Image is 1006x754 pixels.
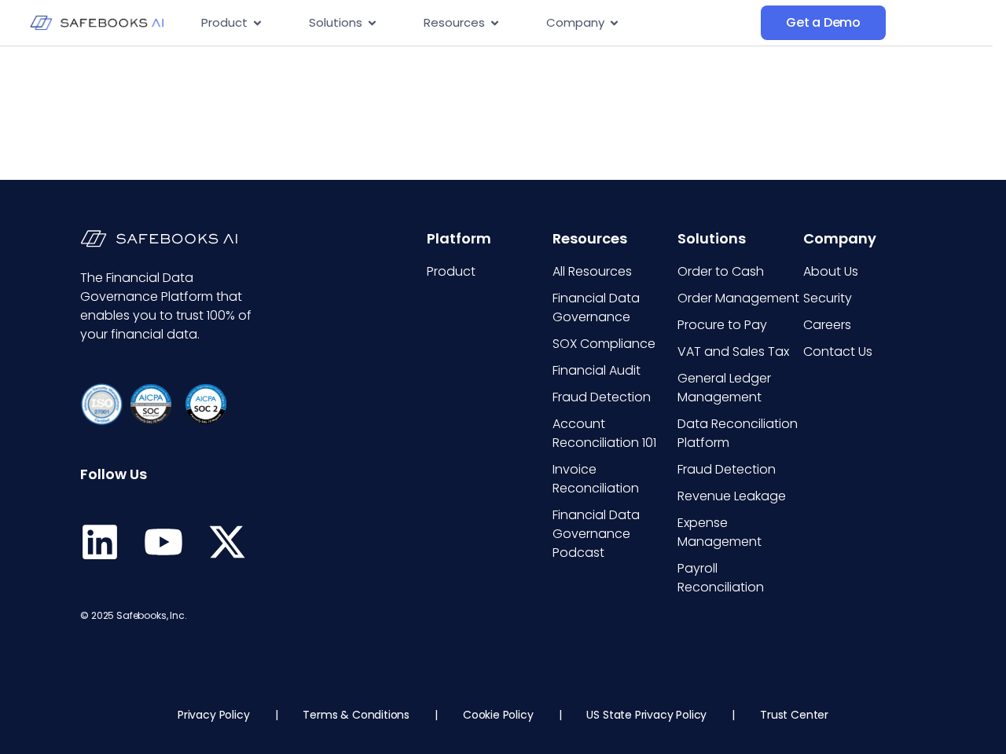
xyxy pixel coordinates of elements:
[677,487,800,506] a: Revenue Leakage
[803,289,926,308] a: Security
[553,361,675,380] a: Financial Audit
[178,707,249,723] a: Privacy Policy
[803,262,858,281] span: About Us
[553,262,632,281] span: All Resources
[677,230,800,247] h6: Solutions
[546,14,604,32] span: Company
[553,506,675,562] a: Financial Data Governance Podcast
[553,335,675,353] a: SOX Compliance
[677,460,800,479] a: Fraud Detection
[677,369,800,407] a: General Ledger Management
[677,559,800,597] a: Payroll Reconciliation
[677,342,800,361] a: VAT and Sales Tax
[553,262,675,281] a: All Resources
[803,262,926,281] a: About Us
[427,262,549,281] a: Product
[677,262,764,281] span: Order to Cash
[803,316,926,335] a: Careers
[201,14,248,32] span: Product
[732,707,735,723] p: |
[559,707,562,723] p: |
[189,8,761,38] nav: Menu
[677,316,800,335] a: Procure to Pay
[677,460,776,479] span: Fraud Detection
[803,316,851,335] span: Careers
[761,5,886,40] a: Get a Demo
[309,14,362,32] span: Solutions
[553,388,675,407] a: Fraud Detection
[553,388,651,407] span: Fraud Detection
[677,289,799,308] span: Order Management
[760,707,828,723] a: Trust Center
[677,514,800,551] a: Expense Management
[553,335,655,353] span: SOX Compliance
[677,289,800,308] a: Order Management
[427,230,549,247] h6: Platform
[803,342,872,361] span: Contact Us
[553,289,675,327] a: Financial Data Governance
[677,262,800,281] a: Order to Cash
[80,466,255,483] h6: Follow Us
[80,269,255,344] p: The Financial Data Governance Platform that enables you to trust 100% of your financial data.
[553,230,675,247] h6: Resources
[424,14,485,32] span: Resources
[677,342,789,361] span: VAT and Sales Tax
[189,8,761,38] div: Menu Toggle
[427,262,475,281] span: Product
[803,230,926,247] h6: Company
[553,415,675,452] a: Account Reconciliation 101
[303,707,409,723] a: Terms & Conditions
[677,415,800,452] a: Data Reconciliation Platform
[586,707,707,723] a: US State Privacy Policy
[677,316,767,335] span: Procure to Pay
[553,460,675,498] a: Invoice Reconciliation
[803,289,852,308] span: Security
[803,342,926,361] a: Contact Us
[786,15,861,31] span: Get a Demo
[275,707,278,723] p: |
[80,609,186,622] span: © 2025 Safebooks, Inc.
[435,707,438,723] p: |
[463,707,534,723] a: Cookie Policy
[553,361,641,380] span: Financial Audit
[677,487,786,506] span: Revenue Leakage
